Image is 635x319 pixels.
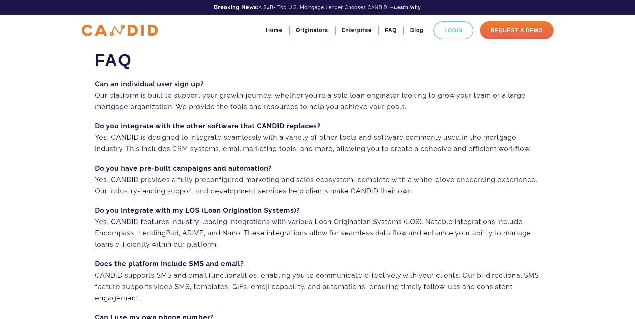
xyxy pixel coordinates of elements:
strong: Do you integrate with the other software that CANDID replaces? [95,122,321,130]
a: Request A Demo [480,21,554,39]
strong: Do you have pre-built campaigns and automation? [95,164,272,172]
strong: Does the platform include SMS and email? [95,260,244,268]
p: Yes, CANDID is designed to integrate seamlessly with a variety of other tools and software common... [95,120,540,154]
strong: Do you integrate with my LOS (Loan Origination Systems)? [95,206,300,214]
a: Blog [410,25,423,36]
b: Breaking News: [214,4,259,10]
a: Originators [296,25,328,36]
p: Our platform is built to support your growth journey, whether you’re a solo loan originator looki... [95,78,540,112]
strong: Can an individual user sign up? [95,80,204,88]
img: CANDID APP [82,25,158,36]
a: Learn Why [394,4,421,11]
a: Enterprise [341,25,371,36]
a: FAQ [385,25,397,36]
h1: FAQ [95,50,540,70]
p: CANDID supports SMS and email functionalities, enabling you to communicate effectively with your ... [95,258,540,304]
a: Home [266,25,282,36]
p: Yes, CANDID features industry-leading integrations with various Loan Origination Systems (LOS). N... [95,205,540,250]
a: Login [433,21,473,39]
p: Yes, CANDID provides a fully preconfigured marketing and sales ecosystem, complete with a white-g... [95,163,540,197]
